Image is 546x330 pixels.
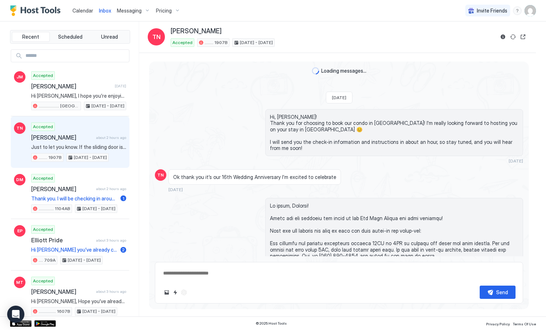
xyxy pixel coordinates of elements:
a: Terms Of Use [513,320,536,327]
span: EP [17,228,23,234]
span: about 2 hours ago [96,186,126,191]
span: Elliott Pride [31,237,93,244]
div: Send [496,288,508,296]
span: 2 [122,247,125,252]
span: Accepted [33,278,53,284]
button: Unread [90,32,128,42]
span: © 2025 Host Tools [256,321,287,326]
div: User profile [524,5,536,16]
div: loading [312,67,319,74]
span: ........ 1907B [39,154,62,161]
span: [DATE] - [DATE] [240,39,273,46]
input: Input Field [23,50,129,62]
div: menu [513,6,522,15]
span: .... 709A [39,257,56,263]
span: about 3 hours ago [96,289,126,294]
span: [PERSON_NAME] [31,83,112,90]
button: Sync reservation [509,33,517,41]
span: Hi [PERSON_NAME] you’ve already checked in or are just about to! Once you grab the key from the l... [31,247,118,253]
button: Scheduled [51,32,89,42]
span: [DATE] - [DATE] [82,308,115,315]
span: Accepted [33,72,53,79]
span: Thank you. I will be checking in around 6. [31,195,118,202]
button: Open reservation [519,33,527,41]
span: [DATE] - [DATE] [68,257,101,263]
span: Terms Of Use [513,322,536,326]
span: [PERSON_NAME] [31,134,93,141]
span: 1 [123,196,124,201]
span: Accepted [33,175,53,181]
button: Recent [12,32,50,42]
button: Upload image [162,288,171,297]
span: TN [157,172,164,178]
span: Hi, [PERSON_NAME]! Thank you for choosing to book our condo in [GEOGRAPHIC_DATA]! I'm really look... [270,114,518,151]
span: [PERSON_NAME] [171,27,222,35]
span: TN [16,125,23,131]
a: App Store [10,320,32,327]
span: .............. 1104AB [39,205,70,212]
span: [DATE] - [DATE] [91,103,124,109]
span: Just to let you know. If the sliding door is left open while the AC is working, it stops working. [31,144,126,150]
button: Send [480,286,516,299]
span: Ok thank you it’s our 16th Wedding Anniversary I’m excited to celebrate [173,174,336,180]
div: tab-group [10,30,130,44]
span: Privacy Policy [486,322,510,326]
span: ................ 1607B [39,308,70,315]
span: about 3 hours ago [96,238,126,243]
span: [PERSON_NAME] [31,185,93,193]
span: ................... [GEOGRAPHIC_DATA] [39,103,79,109]
a: Host Tools Logo [10,5,64,16]
span: [DATE] [115,84,126,88]
span: Accepted [172,39,193,46]
span: JM [16,74,23,80]
span: Inbox [99,8,111,14]
a: Google Play Store [34,320,56,327]
span: Messaging [117,8,142,14]
span: MT [16,279,23,286]
span: [DATE] [332,95,346,100]
span: Invite Friends [477,8,507,14]
button: Reservation information [499,33,507,41]
span: ........ 1907B [205,39,228,46]
span: DM [16,176,23,183]
span: Recent [22,34,39,40]
span: Accepted [33,226,53,233]
span: [DATE] - [DATE] [74,154,107,161]
span: [DATE] [168,187,183,192]
span: Hi [PERSON_NAME], I hope you’re enjoying your stay. I have received a complaint about a smoke odo... [31,93,126,99]
span: TN [152,33,161,41]
span: about 2 hours ago [96,135,126,140]
div: Open Intercom Messenger [7,306,24,323]
span: Pricing [156,8,172,14]
button: Quick reply [171,288,180,297]
span: [DATE] - [DATE] [82,205,115,212]
span: Scheduled [58,34,82,40]
a: Calendar [72,7,93,14]
a: Inbox [99,7,111,14]
span: Calendar [72,8,93,14]
span: Unread [101,34,118,40]
span: Hi [PERSON_NAME], Hope you’ve already checked in or are just about to! Once you grab the key from... [31,298,126,305]
a: Privacy Policy [486,320,510,327]
span: Accepted [33,123,53,130]
span: [DATE] [509,158,523,164]
span: [PERSON_NAME] [31,288,93,295]
span: Loading messages... [321,68,366,74]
